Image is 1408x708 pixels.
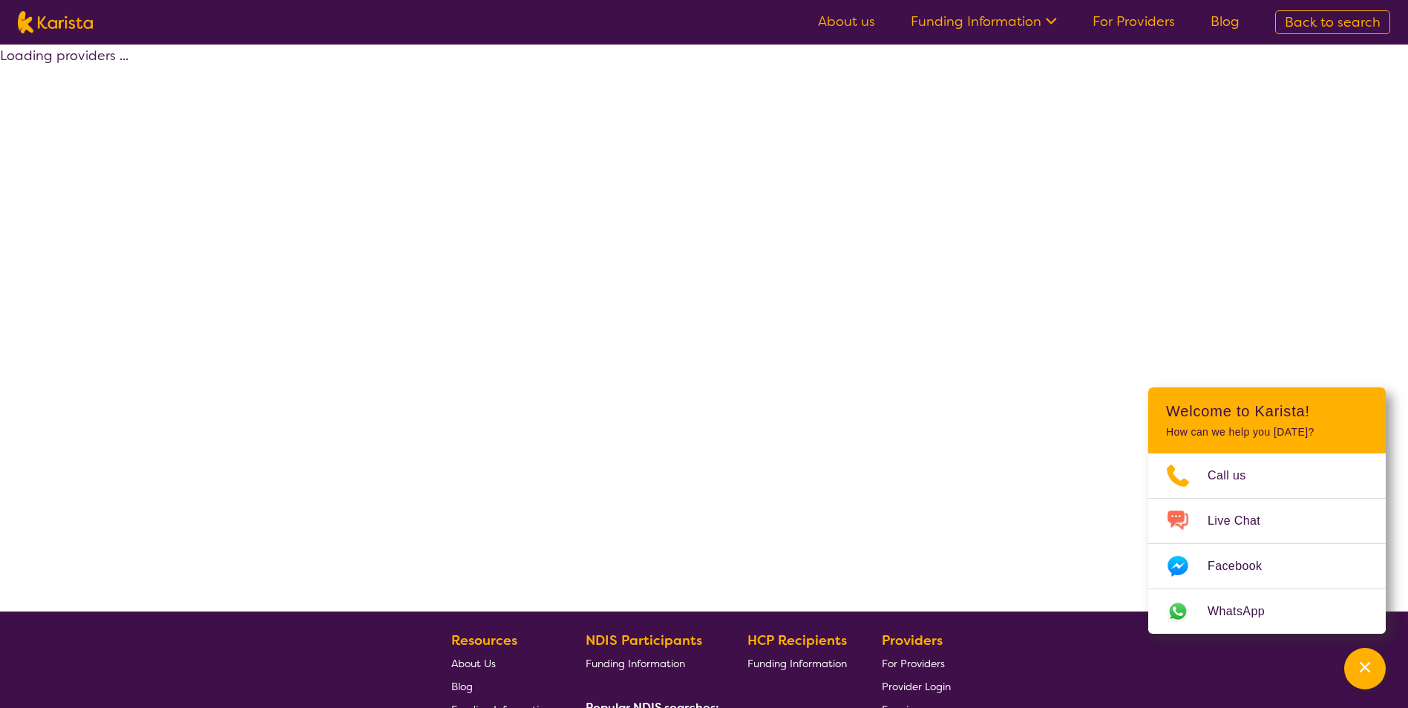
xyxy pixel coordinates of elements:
[1148,387,1386,634] div: Channel Menu
[747,657,847,670] span: Funding Information
[818,13,875,30] a: About us
[911,13,1057,30] a: Funding Information
[1093,13,1175,30] a: For Providers
[1166,426,1368,439] p: How can we help you [DATE]?
[586,652,713,675] a: Funding Information
[882,680,951,693] span: Provider Login
[18,11,93,33] img: Karista logo
[747,652,847,675] a: Funding Information
[451,657,496,670] span: About Us
[882,652,951,675] a: For Providers
[1208,600,1283,623] span: WhatsApp
[451,680,473,693] span: Blog
[451,632,517,649] b: Resources
[882,632,943,649] b: Providers
[451,652,551,675] a: About Us
[586,657,685,670] span: Funding Information
[451,675,551,698] a: Blog
[882,657,945,670] span: For Providers
[1208,465,1264,487] span: Call us
[1211,13,1240,30] a: Blog
[1344,648,1386,689] button: Channel Menu
[1208,510,1278,532] span: Live Chat
[1285,13,1381,31] span: Back to search
[1166,402,1368,420] h2: Welcome to Karista!
[1275,10,1390,34] a: Back to search
[1148,453,1386,634] ul: Choose channel
[1148,589,1386,634] a: Web link opens in a new tab.
[586,632,702,649] b: NDIS Participants
[1208,555,1280,577] span: Facebook
[882,675,951,698] a: Provider Login
[747,632,847,649] b: HCP Recipients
